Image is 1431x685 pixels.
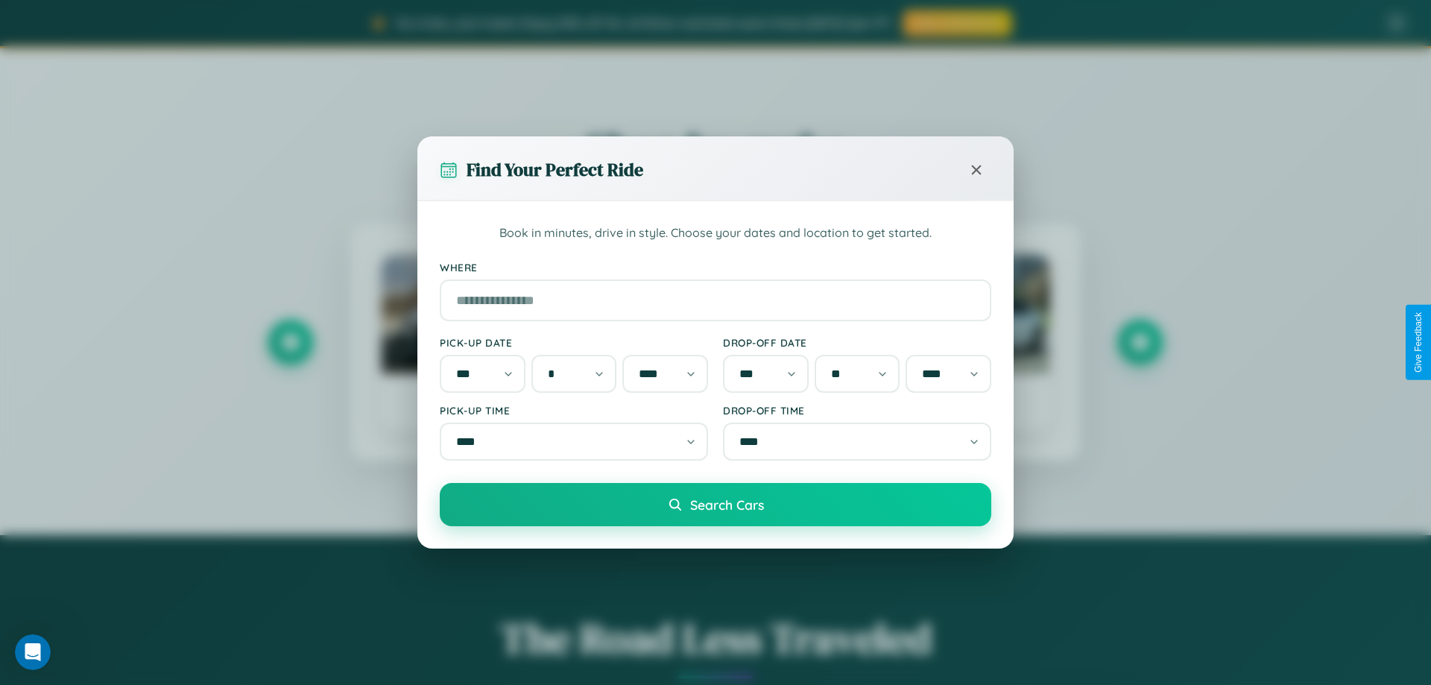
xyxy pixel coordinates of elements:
[440,261,991,274] label: Where
[723,336,991,349] label: Drop-off Date
[690,496,764,513] span: Search Cars
[440,483,991,526] button: Search Cars
[440,224,991,243] p: Book in minutes, drive in style. Choose your dates and location to get started.
[723,404,991,417] label: Drop-off Time
[440,336,708,349] label: Pick-up Date
[440,404,708,417] label: Pick-up Time
[467,157,643,182] h3: Find Your Perfect Ride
